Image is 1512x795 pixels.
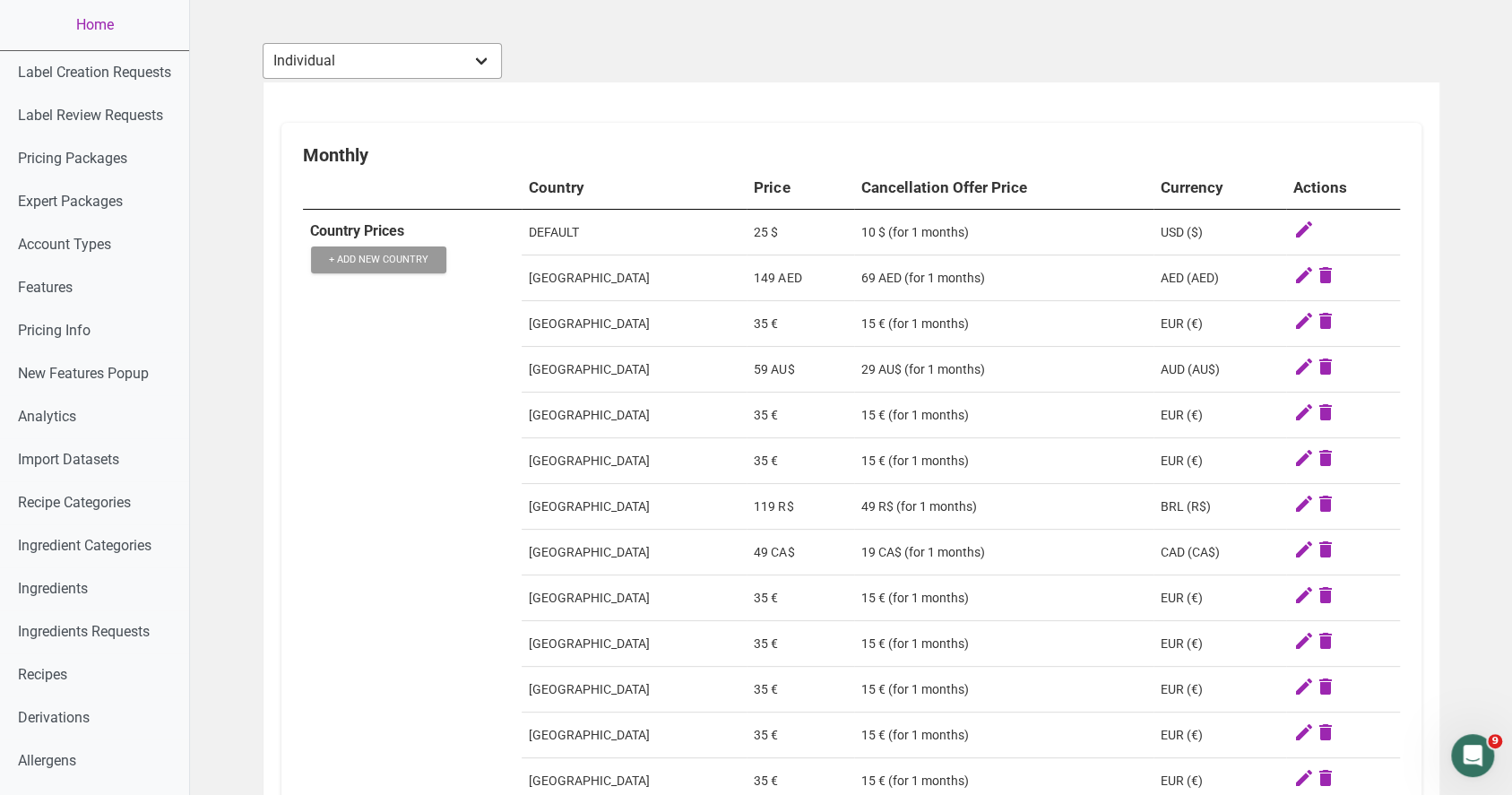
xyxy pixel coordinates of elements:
td: EUR (€) [1153,713,1286,758]
td: EUR (€) [1153,393,1286,438]
td: 149 AED [747,255,854,301]
td: 35 € [747,667,854,713]
td: 15 € (for 1 months) [854,621,1153,667]
td: 25 $ [747,210,854,255]
td: [GEOGRAPHIC_DATA] [522,301,747,347]
td: 35 € [747,713,854,758]
th: Actions [1286,166,1399,210]
td: 15 € (for 1 months) [854,713,1153,758]
th: Price [747,166,854,210]
td: [GEOGRAPHIC_DATA] [522,393,747,438]
td: 35 € [747,621,854,667]
td: BRL (R$) [1153,484,1286,530]
td: [GEOGRAPHIC_DATA] [522,347,747,393]
td: EUR (€) [1153,301,1286,347]
td: [GEOGRAPHIC_DATA] [522,530,747,575]
td: CAD (CA$) [1153,530,1286,575]
td: [GEOGRAPHIC_DATA] [522,667,747,713]
iframe: Intercom live chat [1451,734,1494,777]
td: [GEOGRAPHIC_DATA] [522,438,747,484]
td: 35 € [747,438,854,484]
td: 15 € (for 1 months) [854,667,1153,713]
th: Currency [1153,166,1286,210]
td: 15 € (for 1 months) [854,393,1153,438]
th: Country [522,166,747,210]
td: EUR (€) [1153,667,1286,713]
td: 69 AED (for 1 months) [854,255,1153,301]
td: EUR (€) [1153,575,1286,621]
td: 19 CA$ (for 1 months) [854,530,1153,575]
td: 119 R$ [747,484,854,530]
td: [GEOGRAPHIC_DATA] [522,713,747,758]
td: 49 CA$ [747,530,854,575]
td: [GEOGRAPHIC_DATA] [522,255,747,301]
td: 29 AU$ (for 1 months) [854,347,1153,393]
td: DEFAULT [522,210,747,255]
button: + Add New Country [311,246,446,273]
td: [GEOGRAPHIC_DATA] [522,621,747,667]
td: AUD (AU$) [1153,347,1286,393]
td: EUR (€) [1153,621,1286,667]
div: Monthly [303,144,1400,166]
span: 9 [1488,734,1502,748]
td: 15 € (for 1 months) [854,301,1153,347]
td: 59 AU$ [747,347,854,393]
td: 35 € [747,301,854,347]
td: EUR (€) [1153,438,1286,484]
td: 49 R$ (for 1 months) [854,484,1153,530]
th: Cancellation Offer Price [854,166,1153,210]
td: USD ($) [1153,210,1286,255]
td: 35 € [747,393,854,438]
td: 35 € [747,575,854,621]
td: [GEOGRAPHIC_DATA] [522,484,747,530]
td: AED (AED) [1153,255,1286,301]
td: 15 € (for 1 months) [854,575,1153,621]
td: 15 € (for 1 months) [854,438,1153,484]
td: 10 $ (for 1 months) [854,210,1153,255]
td: [GEOGRAPHIC_DATA] [522,575,747,621]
